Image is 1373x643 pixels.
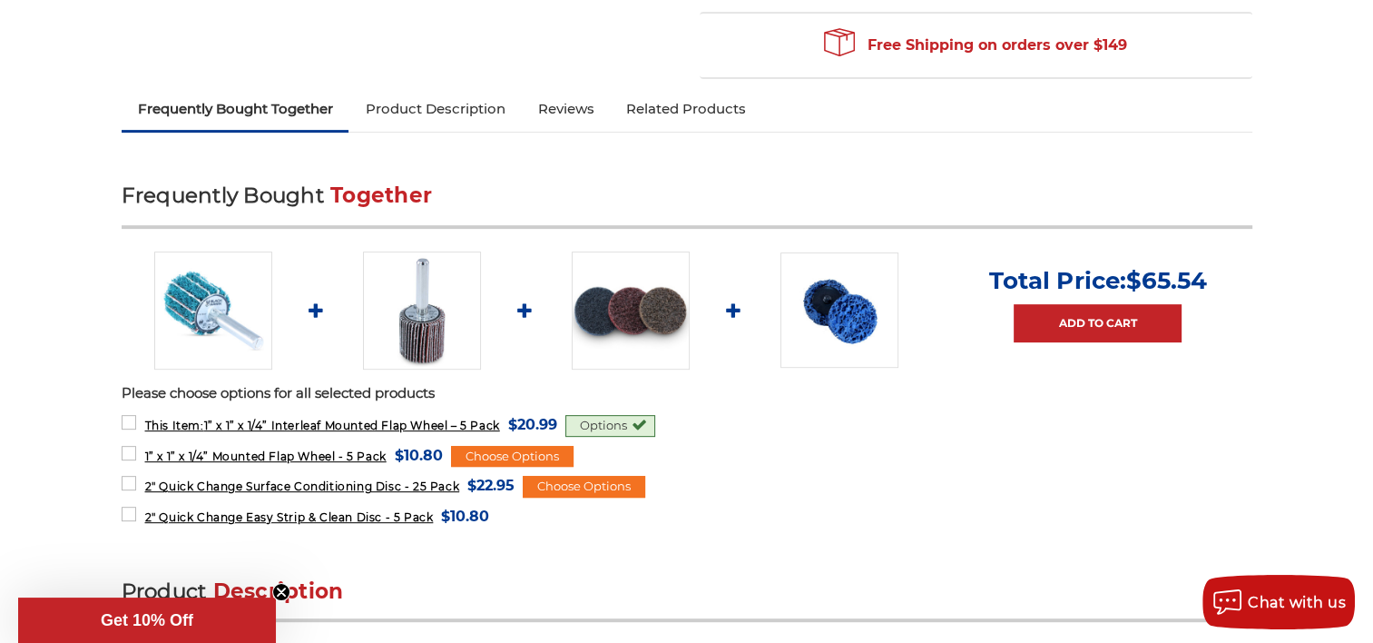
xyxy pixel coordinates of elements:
[508,412,557,437] span: $20.99
[451,446,574,468] div: Choose Options
[824,27,1127,64] span: Free Shipping on orders over $149
[467,473,515,498] span: $22.95
[101,611,193,629] span: Get 10% Off
[330,183,432,208] span: Together
[144,419,499,432] span: 1” x 1” x 1/4” Interleaf Mounted Flap Wheel – 5 Pack
[213,579,344,604] span: Description
[122,383,1252,404] p: Please choose options for all selected products
[1202,575,1355,629] button: Chat with us
[565,415,655,437] div: Options
[144,480,459,493] span: 2" Quick Change Surface Conditioning Disc - 25 Pack
[1014,304,1182,342] a: Add to Cart
[610,89,762,129] a: Related Products
[395,443,443,468] span: $10.80
[122,579,207,604] span: Product
[122,89,349,129] a: Frequently Bought Together
[144,450,386,463] span: 1” x 1” x 1/4” Mounted Flap Wheel - 5 Pack
[122,183,324,208] span: Frequently Bought
[989,266,1206,295] p: Total Price:
[144,510,433,524] span: 2" Quick Change Easy Strip & Clean Disc - 5 Pack
[18,598,276,643] div: Get 10% OffClose teaser
[348,89,521,129] a: Product Description
[441,504,489,529] span: $10.80
[1248,594,1346,611] span: Chat with us
[523,476,645,498] div: Choose Options
[1125,266,1206,295] span: $65.54
[272,583,290,601] button: Close teaser
[154,252,272,370] img: 1” x 1” x 1/4” Interleaf Mounted Flap Wheel – 5 Pack
[144,419,203,432] strong: This Item:
[521,89,610,129] a: Reviews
